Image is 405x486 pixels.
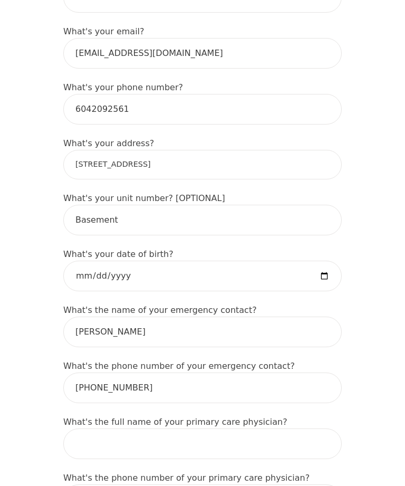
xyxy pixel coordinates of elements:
[63,417,287,427] label: What's the full name of your primary care physician?
[63,249,173,259] label: What's your date of birth?
[63,361,295,371] label: What's the phone number of your emergency contact?
[63,82,183,92] label: What's your phone number?
[63,473,310,483] label: What's the phone number of your primary care physician?
[63,261,342,291] input: Date of Birth
[63,26,144,36] label: What's your email?
[63,138,154,148] label: What's your address?
[63,305,257,315] label: What's the name of your emergency contact?
[63,193,225,203] label: What's your unit number? [OPTIONAL]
